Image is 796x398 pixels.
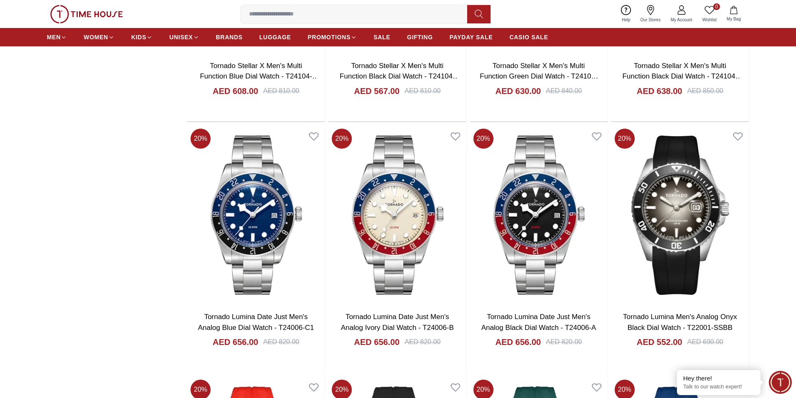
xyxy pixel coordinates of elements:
[47,30,67,45] a: MEN
[699,17,720,23] span: Wishlist
[328,125,466,305] img: Tornado Lumina Date Just Men's Analog Ivory Dial Watch - T24006-B
[50,5,123,23] img: ...
[618,17,634,23] span: Help
[169,33,193,41] span: UNISEX
[308,30,357,45] a: PROMOTIONS
[213,336,258,348] h4: AED 656.00
[84,30,114,45] a: WOMEN
[450,33,493,41] span: PAYDAY SALE
[191,129,211,149] span: 20 %
[496,336,541,348] h4: AED 656.00
[450,30,493,45] a: PAYDAY SALE
[84,33,108,41] span: WOMEN
[683,383,754,390] p: Talk to our watch expert!
[341,313,454,332] a: Tornado Lumina Date Just Men's Analog Ivory Dial Watch - T24006-B
[481,313,596,332] a: Tornado Lumina Date Just Men's Analog Black Dial Watch - T24006-A
[47,33,61,41] span: MEN
[374,30,390,45] a: SALE
[683,374,754,383] div: Hey there!
[637,336,682,348] h4: AED 552.00
[470,125,608,305] img: Tornado Lumina Date Just Men's Analog Black Dial Watch - T24006-A
[404,86,440,96] div: AED 810.00
[213,85,258,97] h4: AED 608.00
[546,337,582,347] div: AED 820.00
[407,33,433,41] span: GIFTING
[622,62,742,91] a: Tornado Stellar X Men's Multi Function Black Dial Watch - T24104-BBBB
[713,3,720,10] span: 0
[169,30,199,45] a: UNISEX
[131,30,153,45] a: KIDS
[697,3,722,25] a: 0Wishlist
[131,33,146,41] span: KIDS
[496,85,541,97] h4: AED 630.00
[615,129,635,149] span: 20 %
[637,85,682,97] h4: AED 638.00
[308,33,351,41] span: PROMOTIONS
[407,30,433,45] a: GIFTING
[509,30,548,45] a: CASIO SALE
[480,62,598,91] a: Tornado Stellar X Men's Multi Function Green Dial Watch - T24104-KBSHK
[623,313,737,332] a: Tornado Lumina Men's Analog Onyx Black Dial Watch - T22001-SSBB
[374,33,390,41] span: SALE
[259,33,291,41] span: LUGGAGE
[198,313,314,332] a: Tornado Lumina Date Just Men's Analog Blue Dial Watch - T24006-C1
[216,30,243,45] a: BRANDS
[637,17,664,23] span: Our Stores
[216,33,243,41] span: BRANDS
[509,33,548,41] span: CASIO SALE
[473,129,493,149] span: 20 %
[340,62,460,91] a: Tornado Stellar X Men's Multi Function Black Dial Watch - T24104-SBSB
[546,86,582,96] div: AED 840.00
[611,125,749,305] img: Tornado Lumina Men's Analog Onyx Black Dial Watch - T22001-SSBB
[404,337,440,347] div: AED 820.00
[354,85,399,97] h4: AED 567.00
[687,86,723,96] div: AED 850.00
[636,3,666,25] a: Our Stores
[332,129,352,149] span: 20 %
[667,17,696,23] span: My Account
[617,3,636,25] a: Help
[259,30,291,45] a: LUGGAGE
[187,125,325,305] img: Tornado Lumina Date Just Men's Analog Blue Dial Watch - T24006-C1
[769,371,792,394] div: Chat Widget
[687,337,723,347] div: AED 690.00
[722,4,746,24] button: My Bag
[723,16,744,22] span: My Bag
[263,86,299,96] div: AED 810.00
[200,62,319,91] a: Tornado Stellar X Men's Multi Function Blue Dial Watch - T24104-SBSN
[263,337,299,347] div: AED 820.00
[354,336,399,348] h4: AED 656.00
